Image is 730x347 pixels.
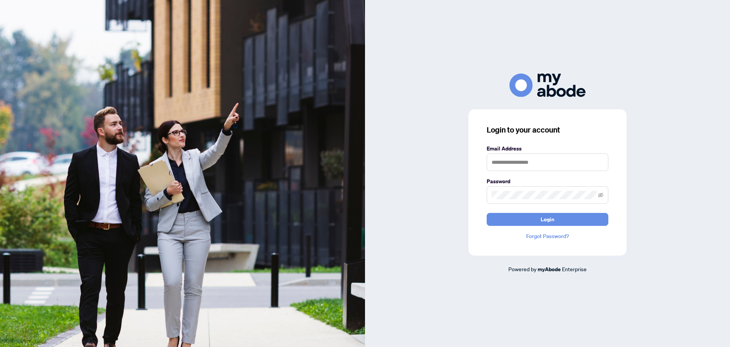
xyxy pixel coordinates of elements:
[487,125,608,135] h3: Login to your account
[538,265,561,273] a: myAbode
[487,144,608,153] label: Email Address
[562,265,587,272] span: Enterprise
[487,177,608,185] label: Password
[541,213,554,225] span: Login
[598,192,603,198] span: eye-invisible
[509,74,586,97] img: ma-logo
[487,232,608,240] a: Forgot Password?
[487,213,608,226] button: Login
[508,265,536,272] span: Powered by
